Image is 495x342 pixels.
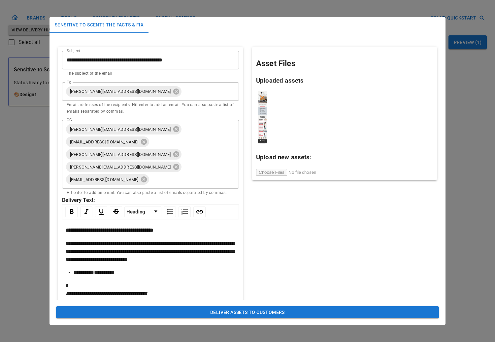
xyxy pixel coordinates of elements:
[67,79,71,85] label: To
[64,207,123,217] div: rdw-inline-control
[124,207,161,217] div: rdw-dropdown
[67,117,72,123] label: CC
[162,207,192,217] div: rdw-list-control
[66,88,175,95] span: [PERSON_NAME][EMAIL_ADDRESS][DOMAIN_NAME]
[179,207,191,217] div: Ordered
[256,153,433,162] h3: Upload new assets:
[62,197,95,203] strong: Delivery Text:
[66,126,175,133] span: [PERSON_NAME][EMAIL_ADDRESS][DOMAIN_NAME]
[66,162,181,172] div: [PERSON_NAME][EMAIL_ADDRESS][DOMAIN_NAME]
[65,207,78,217] div: Bold
[56,306,439,319] button: Deliver Assets To Customers
[67,190,234,196] p: Hit enter to add an email. You can also paste a list of emails separated by commas.
[67,48,80,54] label: Subject
[256,57,433,69] h2: Asset Files
[125,207,161,217] a: Block Type
[67,70,234,77] p: The subject of the email.
[123,207,162,217] div: rdw-block-control
[62,204,239,219] div: rdw-toolbar
[258,91,267,144] img: Asset file
[164,207,176,217] div: Unordered
[256,76,433,85] h3: Uploaded assets
[66,163,175,171] span: [PERSON_NAME][EMAIL_ADDRESS][DOMAIN_NAME]
[66,151,175,158] span: [PERSON_NAME][EMAIL_ADDRESS][DOMAIN_NAME]
[193,207,206,217] div: Link
[49,17,149,33] button: Sensitive to Scent? The Facts & Fix
[66,138,142,146] span: [EMAIL_ADDRESS][DOMAIN_NAME]
[66,176,142,183] span: [EMAIL_ADDRESS][DOMAIN_NAME]
[66,124,181,134] div: [PERSON_NAME][EMAIL_ADDRESS][DOMAIN_NAME]
[66,149,181,160] div: [PERSON_NAME][EMAIL_ADDRESS][DOMAIN_NAME]
[66,136,149,147] div: [EMAIL_ADDRESS][DOMAIN_NAME]
[66,174,149,185] div: [EMAIL_ADDRESS][DOMAIN_NAME]
[95,207,107,217] div: Underline
[80,207,92,217] div: Italic
[67,102,234,115] p: Email addresses of the recipients. Hit enter to add an email. You can also paste a list of emails...
[110,207,122,217] div: Strikethrough
[192,207,207,217] div: rdw-link-control
[66,86,181,97] div: [PERSON_NAME][EMAIL_ADDRESS][DOMAIN_NAME]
